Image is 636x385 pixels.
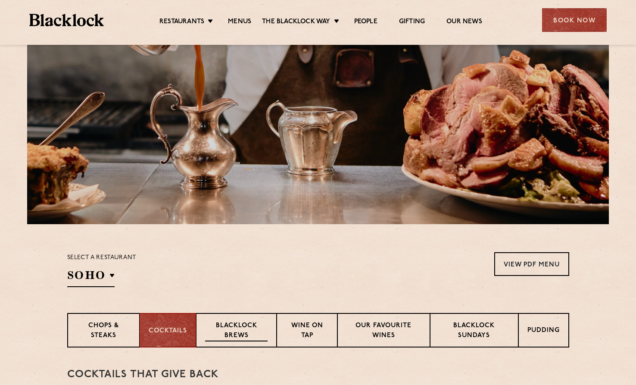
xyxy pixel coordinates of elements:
a: The Blacklock Way [262,18,330,27]
a: Menus [228,18,251,27]
p: Wine on Tap [286,321,328,341]
p: Cocktails [149,326,187,336]
h3: Cocktails That Give Back [67,369,569,380]
a: View PDF Menu [494,252,569,276]
a: Restaurants [159,18,204,27]
a: People [354,18,377,27]
a: Gifting [399,18,425,27]
p: Select a restaurant [67,252,137,263]
h2: SOHO [67,268,115,287]
p: Pudding [527,326,560,337]
a: Our News [446,18,482,27]
div: Book Now [542,8,607,32]
p: Blacklock Brews [205,321,268,341]
img: BL_Textured_Logo-footer-cropped.svg [29,14,104,26]
p: Our favourite wines [346,321,421,341]
p: Chops & Steaks [77,321,131,341]
p: Blacklock Sundays [439,321,509,341]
